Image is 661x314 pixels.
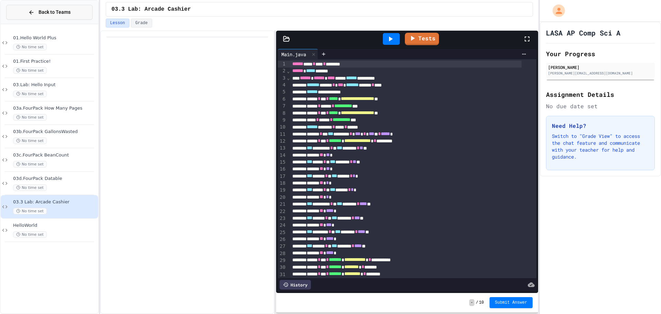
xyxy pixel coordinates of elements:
[278,49,318,59] div: Main.java
[13,161,47,168] span: No time set
[278,236,286,243] div: 26
[13,223,97,229] span: HelloWorld
[286,75,290,81] span: Fold line
[546,49,655,59] h2: Your Progress
[106,19,129,28] button: Lesson
[13,82,97,88] span: 03.Lab: Hello Input
[13,199,97,205] span: 03.3 Lab: Arcade Cashier
[405,33,439,45] a: Tests
[546,28,620,38] h1: LASA AP Comp Sci A
[278,145,286,152] div: 13
[278,117,286,124] div: 9
[476,300,478,305] span: /
[39,9,71,16] span: Back to Teams
[545,3,567,19] div: My Account
[280,280,311,290] div: History
[278,173,286,180] div: 17
[546,90,655,99] h2: Assignment Details
[490,297,533,308] button: Submit Answer
[495,300,527,305] span: Submit Answer
[278,103,286,110] div: 7
[479,300,484,305] span: 10
[6,5,93,20] button: Back to Teams
[13,114,47,121] span: No time set
[278,187,286,194] div: 19
[13,138,47,144] span: No time set
[278,124,286,131] div: 10
[278,243,286,250] div: 27
[286,68,290,74] span: Fold line
[278,96,286,103] div: 6
[278,215,286,222] div: 23
[13,35,97,41] span: 01.Hello World Plus
[278,131,286,138] div: 11
[278,194,286,201] div: 20
[13,184,47,191] span: No time set
[13,91,47,97] span: No time set
[278,229,286,236] div: 25
[278,51,309,58] div: Main.java
[13,231,47,238] span: No time set
[13,129,97,135] span: 03b.FourPack GallonsWasted
[13,152,97,158] span: 03c.FourPack BeanCount
[278,222,286,229] div: 24
[278,152,286,159] div: 14
[278,89,286,95] div: 5
[278,138,286,145] div: 12
[278,68,286,74] div: 2
[278,75,286,82] div: 3
[13,208,47,214] span: No time set
[278,208,286,215] div: 22
[278,159,286,166] div: 15
[13,67,47,74] span: No time set
[546,102,655,110] div: No due date set
[469,299,474,306] span: -
[131,19,152,28] button: Grade
[278,110,286,117] div: 8
[278,271,286,278] div: 31
[112,5,191,13] span: 03.3 Lab: Arcade Cashier
[278,61,286,68] div: 1
[548,64,653,70] div: [PERSON_NAME]
[278,180,286,187] div: 18
[13,105,97,111] span: 03a.FourPack How Many Pages
[278,166,286,173] div: 16
[278,82,286,89] div: 4
[278,201,286,208] div: 21
[13,44,47,50] span: No time set
[278,250,286,257] div: 28
[552,122,649,130] h3: Need Help?
[13,59,97,64] span: 01.First Practice!
[13,176,97,182] span: 03d.FourPack Datable
[552,133,649,160] p: Switch to "Grade View" to access the chat feature and communicate with your teacher for help and ...
[548,71,653,76] div: [PERSON_NAME][EMAIL_ADDRESS][DOMAIN_NAME]
[278,264,286,271] div: 30
[278,257,286,264] div: 29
